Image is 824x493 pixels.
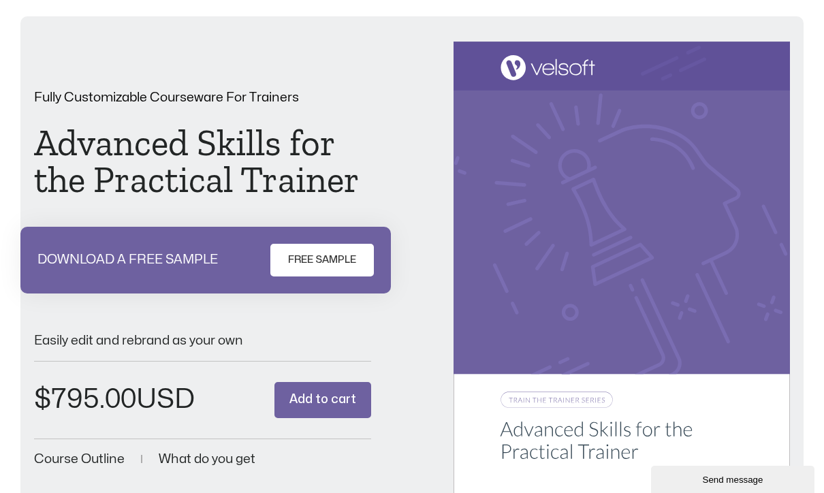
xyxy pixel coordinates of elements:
h1: Advanced Skills for the Practical Trainer [34,125,371,198]
p: Easily edit and rebrand as your own [34,334,371,347]
span: $ [34,386,51,413]
p: DOWNLOAD A FREE SAMPLE [37,253,218,266]
p: Fully Customizable Courseware For Trainers [34,91,371,104]
a: What do you get [159,453,255,466]
a: FREE SAMPLE [270,244,374,276]
bdi: 795.00 [34,386,136,413]
iframe: chat widget [651,463,817,493]
button: Add to cart [274,382,371,418]
a: Course Outline [34,453,125,466]
span: FREE SAMPLE [288,252,356,268]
